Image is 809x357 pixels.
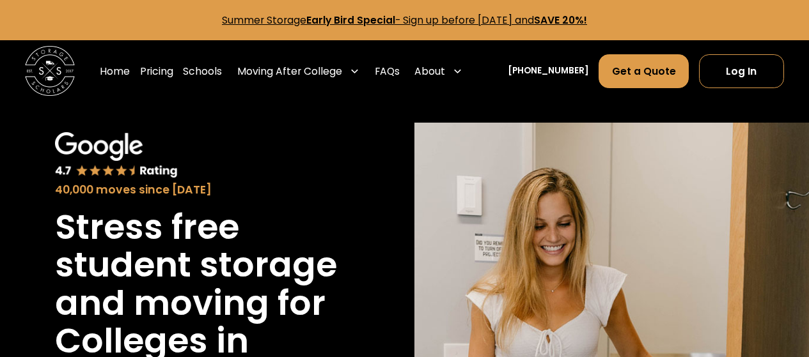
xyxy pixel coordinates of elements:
strong: SAVE 20%! [534,13,587,27]
a: [PHONE_NUMBER] [508,65,589,78]
a: Schools [183,54,222,89]
div: About [409,54,467,89]
a: Pricing [140,54,173,89]
div: 40,000 moves since [DATE] [55,181,339,198]
a: Get a Quote [599,54,689,88]
img: Storage Scholars main logo [25,46,75,96]
a: FAQs [375,54,400,89]
div: Moving After College [232,54,365,89]
div: Moving After College [237,64,342,79]
h1: Stress free student storage and moving for [55,208,339,321]
img: Google 4.7 star rating [55,132,178,179]
a: Summer StorageEarly Bird Special- Sign up before [DATE] andSAVE 20%! [222,13,587,27]
div: About [414,64,445,79]
a: Log In [699,54,784,88]
strong: Early Bird Special [306,13,395,27]
a: Home [100,54,130,89]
